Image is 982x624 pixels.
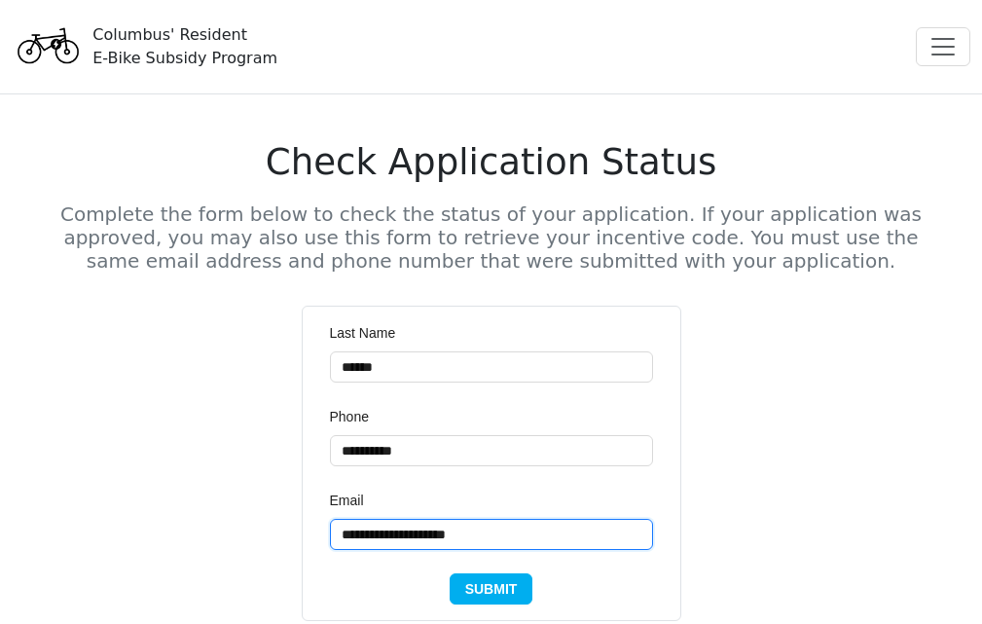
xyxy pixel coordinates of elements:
span: Submit [465,578,518,600]
button: Toggle navigation [916,27,970,66]
input: Email [330,519,653,550]
h1: Check Application Status [48,141,935,185]
a: Columbus' ResidentE-Bike Subsidy Program [12,34,277,57]
input: Last Name [330,351,653,383]
label: Phone [330,406,382,427]
h5: Complete the form below to check the status of your application. If your application was approved... [48,202,935,273]
label: Last Name [330,322,410,344]
label: Email [330,490,378,511]
img: Program logo [12,13,85,81]
div: Columbus' Resident E-Bike Subsidy Program [92,23,277,70]
button: Submit [450,573,533,605]
input: Phone [330,435,653,466]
